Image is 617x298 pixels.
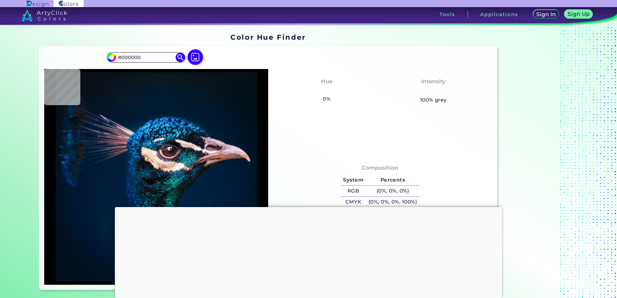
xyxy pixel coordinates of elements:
h5: 100% grey [420,96,447,104]
img: icon search [176,53,185,62]
h5: System [341,175,366,185]
h4: Hue [321,77,332,86]
h5: Sign In [537,12,555,17]
h5: Sign Up [569,12,589,16]
h5: RGB [341,186,366,196]
h1: Color Hue Finder [230,32,306,42]
h5: Percents [366,175,420,185]
h3: Tools [440,12,455,17]
a: Sign Up [566,10,592,19]
h5: (0%, 0%, 0%) [366,186,420,196]
img: logo_artyclick_colors_white.svg [22,10,67,21]
h3: None [316,87,338,95]
h3: None [423,87,444,95]
a: Sign In [534,10,558,19]
img: ArtyClick Design logo [27,1,48,7]
input: type color.. [116,53,176,62]
h4: Intensity [421,77,446,86]
iframe: Advertisement [115,207,502,296]
h4: Composition [362,163,398,173]
h5: 0% [320,95,333,103]
img: icon picture [187,49,203,65]
iframe: Advertisement [500,31,581,293]
h5: CMYK [341,197,366,207]
h3: Applications [480,12,518,17]
img: img_pavlin.jpg [47,72,265,282]
h5: (0%, 0%, 0%, 100%) [366,197,420,207]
